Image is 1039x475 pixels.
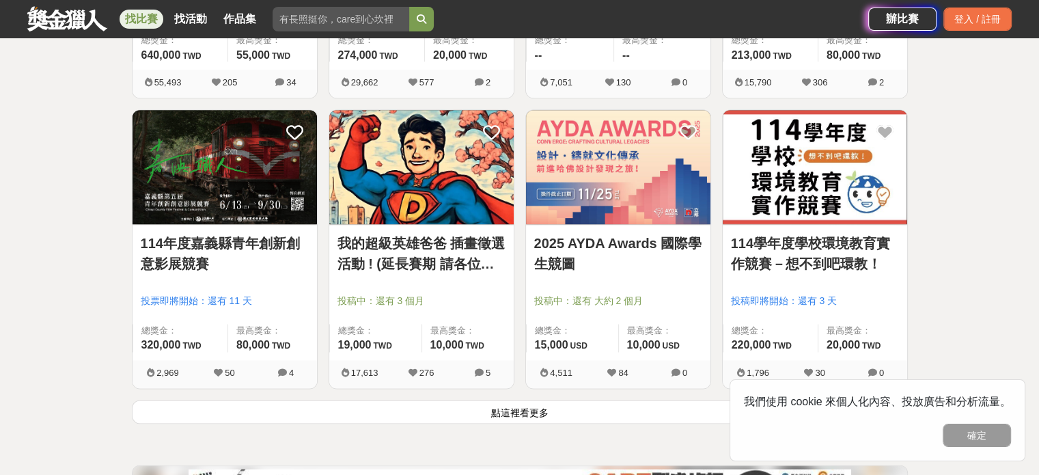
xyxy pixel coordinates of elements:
span: 2 [486,77,490,87]
span: TWD [773,341,791,351]
span: 總獎金： [141,324,219,338]
span: 29,662 [351,77,378,87]
a: Cover Image [133,110,317,225]
button: 確定 [943,424,1011,447]
span: USD [662,341,679,351]
span: 577 [419,77,434,87]
span: 2 [879,77,884,87]
span: 130 [616,77,631,87]
img: Cover Image [723,110,907,224]
span: 4,511 [550,368,572,378]
a: 作品集 [218,10,262,29]
span: 總獎金： [338,324,413,338]
span: 306 [813,77,828,87]
span: 20,000 [433,49,467,61]
span: 最高獎金： [430,324,505,338]
a: 2025 AYDA Awards 國際學生競圖 [534,233,702,274]
a: Cover Image [329,110,514,225]
span: 最高獎金： [433,33,505,47]
span: -- [622,49,630,61]
span: 30 [815,368,825,378]
span: 投稿中：還有 3 個月 [337,294,505,308]
span: TWD [182,341,201,351]
span: 總獎金： [732,324,809,338]
img: Cover Image [526,110,710,224]
a: 114年度嘉義縣青年創新創意影展競賽 [141,233,309,274]
img: Cover Image [329,110,514,224]
span: TWD [272,341,290,351]
img: Cover Image [133,110,317,224]
span: 17,613 [351,368,378,378]
span: 320,000 [141,339,181,351]
span: 55,000 [236,49,270,61]
span: USD [570,341,587,351]
span: 最高獎金： [236,324,309,338]
span: 34 [286,77,296,87]
a: Cover Image [723,110,907,225]
span: 0 [879,368,884,378]
a: 我的超級英雄爸爸 插畫徵選活動 ! (延長賽期 請各位踴躍參與) [337,233,505,274]
span: 投稿中：還有 大約 2 個月 [534,294,702,308]
span: 213,000 [732,49,771,61]
span: 2,969 [156,368,179,378]
span: 15,000 [535,339,568,351]
span: TWD [272,51,290,61]
span: TWD [862,341,881,351]
input: 有長照挺你，care到心坎裡！青春出手，拍出照顧 影音徵件活動 [273,7,409,31]
span: 10,000 [430,339,464,351]
span: 55,493 [154,77,182,87]
span: 10,000 [627,339,661,351]
span: 0 [682,77,687,87]
span: 總獎金： [732,33,809,47]
span: 4 [289,368,294,378]
span: 15,790 [745,77,772,87]
a: Cover Image [526,110,710,225]
span: 總獎金： [535,324,610,338]
span: 總獎金： [141,33,219,47]
div: 登入 / 註冊 [943,8,1012,31]
span: 最高獎金： [627,324,702,338]
span: 20,000 [827,339,860,351]
span: 80,000 [827,49,860,61]
span: 276 [419,368,434,378]
span: TWD [182,51,201,61]
a: 辦比賽 [868,8,937,31]
span: 7,051 [550,77,572,87]
span: 19,000 [338,339,372,351]
span: TWD [373,341,391,351]
span: 640,000 [141,49,181,61]
span: 投稿即將開始：還有 3 天 [731,294,899,308]
span: TWD [773,51,791,61]
span: 50 [225,368,234,378]
span: TWD [469,51,487,61]
span: TWD [862,51,881,61]
span: 總獎金： [535,33,606,47]
span: 最高獎金： [622,33,702,47]
span: TWD [379,51,398,61]
span: TWD [465,341,484,351]
span: 總獎金： [338,33,416,47]
span: 最高獎金： [827,33,899,47]
a: 找比賽 [120,10,163,29]
span: -- [535,49,542,61]
span: 84 [618,368,628,378]
button: 點這裡看更多 [132,400,908,424]
span: 投票即將開始：還有 11 天 [141,294,309,308]
a: 114學年度學校環境教育實作競賽－想不到吧環教！ [731,233,899,274]
span: 1,796 [747,368,769,378]
span: 220,000 [732,339,771,351]
span: 我們使用 cookie 來個人化內容、投放廣告和分析流量。 [744,396,1011,407]
span: 最高獎金： [827,324,899,338]
span: 5 [486,368,490,378]
span: 最高獎金： [236,33,309,47]
span: 0 [682,368,687,378]
span: 80,000 [236,339,270,351]
span: 205 [223,77,238,87]
span: 274,000 [338,49,378,61]
a: 找活動 [169,10,212,29]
